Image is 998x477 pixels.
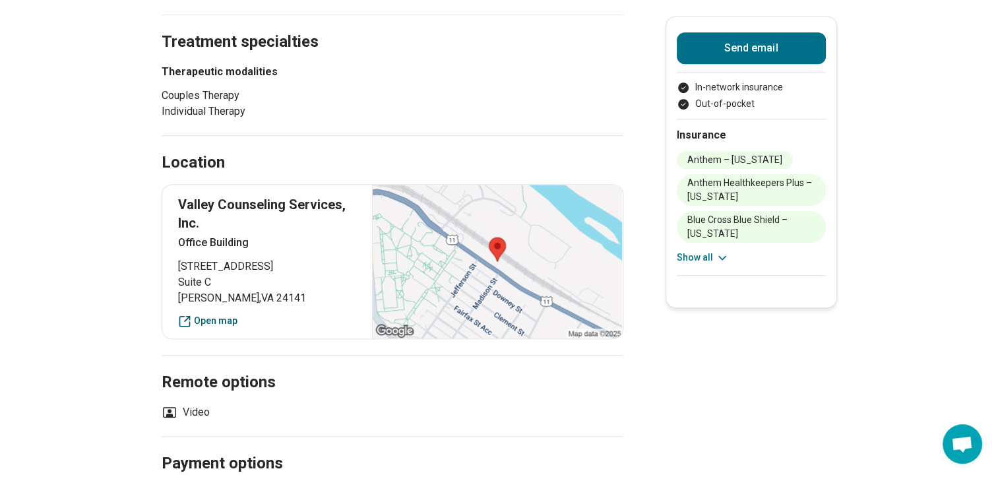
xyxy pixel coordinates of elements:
[178,314,357,328] a: Open map
[677,127,826,143] h2: Insurance
[677,80,826,94] li: In-network insurance
[677,211,826,243] li: Blue Cross Blue Shield – [US_STATE]
[178,274,357,290] span: Suite C
[162,88,346,104] li: Couples Therapy
[162,152,225,174] h2: Location
[677,251,729,265] button: Show all
[677,151,793,169] li: Anthem – [US_STATE]
[677,174,826,206] li: Anthem Healthkeepers Plus – [US_STATE]
[178,290,357,306] span: [PERSON_NAME] , VA 24141
[162,64,346,80] h3: Therapeutic modalities
[178,259,357,274] span: [STREET_ADDRESS]
[943,424,982,464] div: Open chat
[162,421,623,475] h2: Payment options
[162,104,346,119] li: Individual Therapy
[677,97,826,111] li: Out-of-pocket
[677,32,826,64] button: Send email
[178,195,357,232] p: Valley Counseling Services, Inc.
[677,80,826,111] ul: Payment options
[162,340,623,394] h2: Remote options
[162,404,210,420] li: Video
[178,235,357,251] p: Office Building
